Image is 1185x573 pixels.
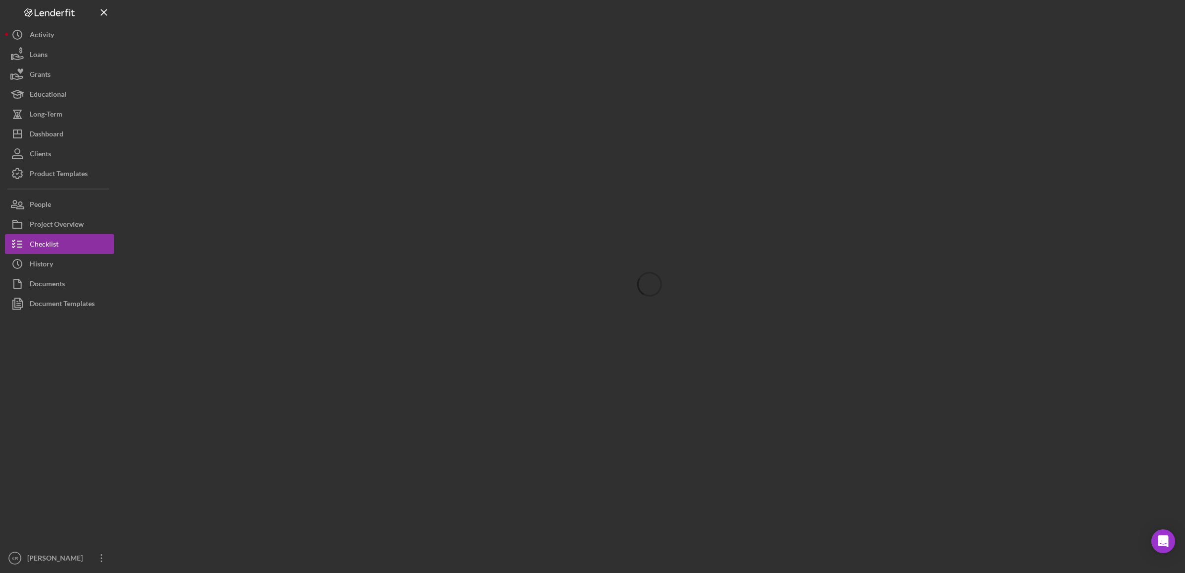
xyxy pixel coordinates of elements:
[5,25,114,45] button: Activity
[30,254,53,276] div: History
[30,194,51,217] div: People
[5,164,114,184] button: Product Templates
[25,548,89,571] div: [PERSON_NAME]
[30,124,63,146] div: Dashboard
[30,234,59,256] div: Checklist
[5,45,114,64] button: Loans
[11,556,18,561] text: KR
[30,274,65,296] div: Documents
[5,194,114,214] button: People
[5,234,114,254] button: Checklist
[5,124,114,144] button: Dashboard
[30,294,95,316] div: Document Templates
[5,144,114,164] button: Clients
[5,274,114,294] button: Documents
[30,84,66,107] div: Educational
[30,104,62,127] div: Long-Term
[30,214,84,237] div: Project Overview
[5,254,114,274] button: History
[5,84,114,104] button: Educational
[30,45,48,67] div: Loans
[5,548,114,568] button: KR[PERSON_NAME]
[30,64,51,87] div: Grants
[5,294,114,314] button: Document Templates
[30,25,54,47] div: Activity
[30,164,88,186] div: Product Templates
[5,214,114,234] button: Project Overview
[30,144,51,166] div: Clients
[5,64,114,84] button: Grants
[1151,529,1175,553] div: Open Intercom Messenger
[5,104,114,124] button: Long-Term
